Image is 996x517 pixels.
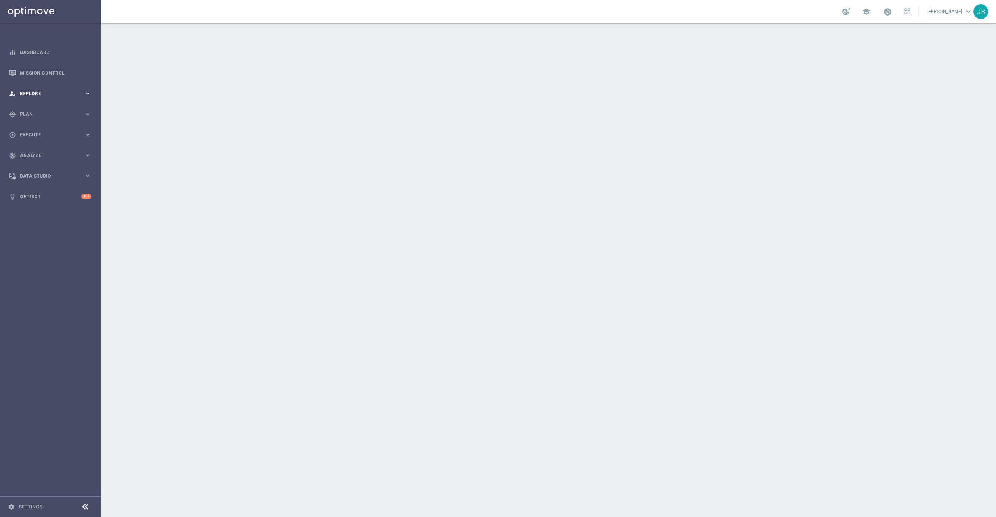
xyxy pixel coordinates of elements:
i: lightbulb [9,193,16,200]
a: Settings [19,505,42,509]
button: play_circle_outline Execute keyboard_arrow_right [9,132,92,138]
i: settings [8,503,15,510]
i: keyboard_arrow_right [84,110,91,118]
div: Optibot [9,186,91,207]
span: Execute [20,133,84,137]
a: Mission Control [20,63,91,83]
i: keyboard_arrow_right [84,90,91,97]
button: person_search Explore keyboard_arrow_right [9,91,92,97]
div: Plan [9,111,84,118]
button: Mission Control [9,70,92,76]
a: [PERSON_NAME]keyboard_arrow_down [926,6,973,17]
button: equalizer Dashboard [9,49,92,56]
span: school [862,7,871,16]
div: JB [973,4,988,19]
i: keyboard_arrow_right [84,172,91,180]
i: track_changes [9,152,16,159]
button: lightbulb Optibot +10 [9,194,92,200]
i: play_circle_outline [9,131,16,138]
div: Analyze [9,152,84,159]
div: Data Studio [9,173,84,180]
span: Analyze [20,153,84,158]
button: track_changes Analyze keyboard_arrow_right [9,152,92,159]
span: Explore [20,91,84,96]
i: keyboard_arrow_right [84,152,91,159]
div: Execute [9,131,84,138]
div: Dashboard [9,42,91,63]
div: Explore [9,90,84,97]
i: person_search [9,90,16,97]
div: +10 [81,194,91,199]
div: Mission Control [9,63,91,83]
a: Optibot [20,186,81,207]
i: keyboard_arrow_right [84,131,91,138]
button: Data Studio keyboard_arrow_right [9,173,92,179]
span: keyboard_arrow_down [964,7,973,16]
i: equalizer [9,49,16,56]
a: Dashboard [20,42,91,63]
span: Plan [20,112,84,117]
button: gps_fixed Plan keyboard_arrow_right [9,111,92,117]
i: gps_fixed [9,111,16,118]
span: Data Studio [20,174,84,178]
